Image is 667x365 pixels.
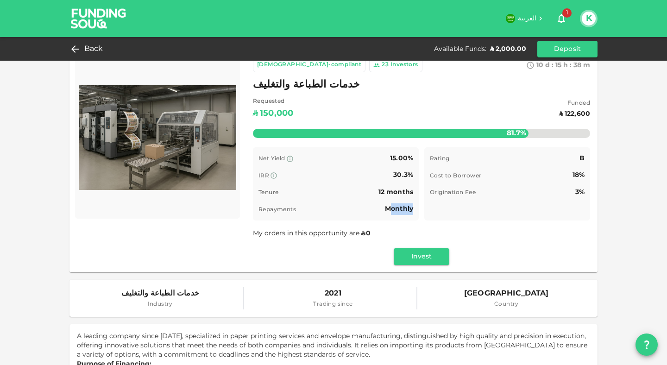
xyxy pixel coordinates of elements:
[378,189,413,195] span: 12 months
[537,41,598,57] button: Deposit
[253,76,360,94] span: خدمات الطباعة والتغليف
[390,61,418,70] div: Investors
[536,62,543,69] span: 10
[79,60,236,215] img: Marketplace Logo
[555,62,561,69] span: 15
[545,62,554,69] span: d :
[575,189,585,195] span: 3%
[393,172,413,178] span: 30.3%
[385,206,413,212] span: Monthly
[313,287,352,300] span: 2021
[253,97,293,107] span: Requested
[583,62,590,69] span: m
[394,248,449,265] button: Invest
[573,62,581,69] span: 38
[518,15,536,22] span: العربية
[430,190,476,195] span: Origination Fee
[563,62,572,69] span: h :
[506,14,515,23] img: flag-sa.b9a346574cdc8950dd34b50780441f57.svg
[490,44,526,54] div: ʢ 2,000.00
[552,9,571,28] button: 1
[366,230,371,237] span: 0
[253,230,371,237] span: My orders in this opportunity are
[258,207,296,213] span: Repayments
[382,61,389,70] div: 23
[430,173,481,179] span: Cost to Borrower
[464,300,549,309] span: Country
[636,334,658,356] button: question
[257,61,361,70] div: [DEMOGRAPHIC_DATA]-compliant
[77,332,590,359] p: A leading company since [DATE], specialized in paper printing services and envelope manufacturing...
[464,287,549,300] span: [GEOGRAPHIC_DATA]
[121,287,199,300] span: خدمات الطباعة والتغليف
[579,155,585,162] span: B
[258,156,285,162] span: Net Yield
[559,99,590,108] span: Funded
[313,300,352,309] span: Trading since
[361,230,365,237] span: ʢ
[562,8,572,18] span: 1
[258,173,269,179] span: IRR
[434,44,486,54] div: Available Funds :
[258,190,278,195] span: Tenure
[390,155,413,162] span: 15.00%
[582,12,596,25] button: K
[84,43,103,56] span: Back
[121,300,199,309] span: Industry
[573,172,585,178] span: 18%
[430,156,449,162] span: Rating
